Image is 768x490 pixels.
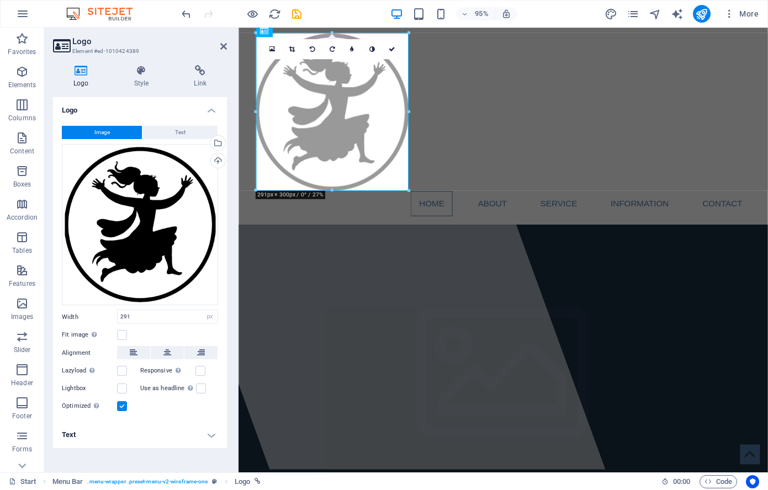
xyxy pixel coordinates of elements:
[63,7,146,20] img: Editor Logo
[10,147,34,156] p: Content
[62,144,218,306] div: ArtCarteBWLogoloresweb256dithered-w8ZcWsEAp2Qd_TSkRNaR7A.png
[246,7,259,20] button: Click here to leave preview mode and continue editing
[649,8,661,20] i: Navigator
[12,246,32,255] p: Tables
[53,422,227,448] h4: Text
[140,382,196,395] label: Use as headline
[12,445,32,454] p: Forms
[627,8,639,20] i: Pages (Ctrl+Alt+S)
[605,7,618,20] button: design
[53,97,227,117] h4: Logo
[673,475,690,488] span: 00 00
[255,478,261,484] i: This element is linked
[62,364,117,377] label: Lazyload
[53,65,114,88] h4: Logo
[627,7,640,20] button: pages
[695,8,708,20] i: Publish
[235,475,250,488] span: Click to select. Double-click to edit
[12,412,32,420] p: Footer
[62,314,117,320] label: Width
[362,39,382,59] a: Greyscale
[62,347,117,360] label: Alignment
[8,81,36,89] p: Elements
[268,7,281,20] button: reload
[322,39,342,59] a: Rotate right 90°
[719,5,763,23] button: More
[700,475,737,488] button: Code
[62,126,142,139] button: Image
[62,400,117,413] label: Optimized
[290,8,303,20] i: Save (Ctrl+S)
[746,475,759,488] button: Usercentrics
[94,126,110,139] span: Image
[142,126,218,139] button: Text
[9,279,35,288] p: Features
[705,475,732,488] span: Code
[282,39,302,59] a: Crop mode
[671,8,684,20] i: AI Writer
[382,39,402,59] a: Confirm ( ⌘ ⏎ )
[681,477,682,486] span: :
[661,475,691,488] h6: Session time
[501,9,511,19] i: On resize automatically adjust zoom level to fit chosen device.
[72,46,205,56] h3: Element #ed-1010424389
[342,39,362,59] a: Blur
[14,345,31,354] p: Slider
[62,382,117,395] label: Lightbox
[456,7,495,20] button: 95%
[8,47,36,56] p: Favorites
[179,7,193,20] button: undo
[11,379,33,387] p: Header
[140,364,195,377] label: Responsive
[62,328,117,342] label: Fit image
[87,475,208,488] span: . menu-wrapper .preset-menu-v2-wireframe-one
[72,36,227,46] h2: Logo
[7,213,38,222] p: Accordion
[180,8,193,20] i: Undo: Change image (Ctrl+Z)
[693,5,711,23] button: publish
[52,475,261,488] nav: breadcrumb
[724,8,759,19] span: More
[605,8,617,20] i: Design (Ctrl+Alt+Y)
[473,7,490,20] h6: 95%
[290,7,303,20] button: save
[52,475,83,488] span: Click to select. Double-click to edit
[671,7,684,20] button: text_generator
[11,312,34,321] p: Images
[8,114,36,122] p: Columns
[175,126,186,139] span: Text
[13,180,31,189] p: Boxes
[302,39,322,59] a: Rotate left 90°
[268,8,281,20] i: Reload page
[212,478,217,484] i: This element is a customizable preset
[9,475,36,488] a: Click to cancel selection. Double-click to open Pages
[262,39,282,59] a: Select files from the file manager, stock photos, or upload file(s)
[114,65,174,88] h4: Style
[173,65,227,88] h4: Link
[649,7,662,20] button: navigator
